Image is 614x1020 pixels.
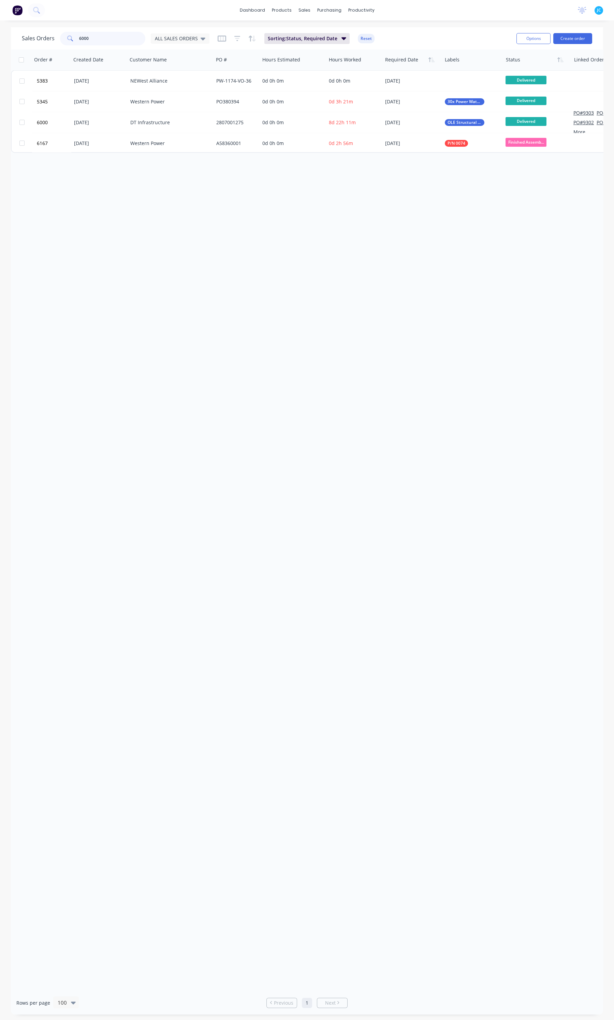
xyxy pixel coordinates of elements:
[216,140,255,147] div: A58360001
[448,98,482,105] span: 30x Power Watch Sets
[79,32,146,45] input: Search...
[74,77,125,84] div: [DATE]
[37,98,48,105] span: 5345
[448,140,465,147] span: P/N 0074
[574,56,606,63] div: Linked Orders
[268,5,295,15] div: products
[74,140,125,147] div: [DATE]
[264,998,350,1008] ul: Pagination
[506,117,546,126] span: Delivered
[345,5,378,15] div: productivity
[553,33,592,44] button: Create order
[385,119,439,126] div: [DATE]
[445,98,484,105] button: 30x Power Watch Sets
[506,76,546,84] span: Delivered
[267,1000,297,1006] a: Previous page
[597,7,601,13] span: JC
[37,119,48,126] span: 6000
[236,5,268,15] a: dashboard
[37,140,48,147] span: 6167
[445,56,459,63] div: Labels
[262,77,320,84] div: 0d 0h 0m
[358,34,375,43] button: Reset
[317,1000,347,1006] a: Next page
[573,110,594,116] button: PO#9303
[35,133,74,154] button: 6167
[445,140,468,147] button: P/N 0074
[573,129,589,135] button: More...
[262,56,300,63] div: Hours Estimated
[262,98,320,105] div: 0d 0h 0m
[329,119,356,126] span: 8d 22h 11m
[74,119,125,126] div: [DATE]
[385,77,439,84] div: [DATE]
[506,138,546,146] span: Finished Assemb...
[314,5,345,15] div: purchasing
[130,98,207,105] div: Western Power
[216,77,255,84] div: PW-1174-VO-36
[385,140,439,147] div: [DATE]
[329,77,350,84] span: 0d 0h 0m
[302,998,312,1008] a: Page 1 is your current page
[329,98,353,105] span: 0d 3h 21m
[506,97,546,105] span: Delivered
[73,56,103,63] div: Created Date
[506,56,520,63] div: Status
[216,119,255,126] div: 2807001275
[385,98,439,105] div: [DATE]
[22,35,55,42] h1: Sales Orders
[37,77,48,84] span: 5383
[130,77,207,84] div: NEWest Alliance
[74,98,125,105] div: [DATE]
[329,140,353,146] span: 0d 2h 56m
[130,140,207,147] div: Western Power
[295,5,314,15] div: sales
[264,33,350,44] button: Sorting:Status, Required Date
[12,5,23,15] img: Factory
[445,119,484,126] button: OLE Structural Steel & SPS
[329,56,361,63] div: Hours Worked
[262,119,320,126] div: 0d 0h 0m
[216,56,227,63] div: PO #
[216,98,255,105] div: PO380394
[34,56,52,63] div: Order #
[130,56,167,63] div: Customer Name
[35,91,74,112] button: 5345
[573,119,594,126] button: PO#9302
[35,71,74,91] button: 5383
[268,35,337,42] span: Sorting: Status, Required Date
[274,1000,293,1006] span: Previous
[385,56,418,63] div: Required Date
[155,35,198,42] span: ALL SALES ORDERS
[448,119,482,126] span: OLE Structural Steel & SPS
[325,1000,336,1006] span: Next
[130,119,207,126] div: DT Infrastructure
[262,140,320,147] div: 0d 0h 0m
[516,33,551,44] button: Options
[16,1000,50,1006] span: Rows per page
[35,112,74,133] button: 6000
